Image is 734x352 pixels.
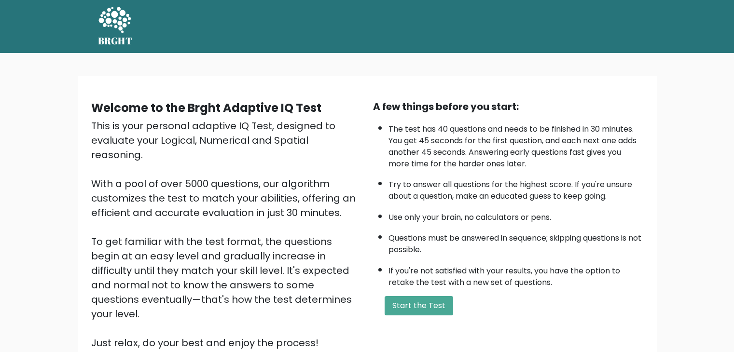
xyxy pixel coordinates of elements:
[388,174,643,202] li: Try to answer all questions for the highest score. If you're unsure about a question, make an edu...
[388,119,643,170] li: The test has 40 questions and needs to be finished in 30 minutes. You get 45 seconds for the firs...
[388,260,643,288] li: If you're not satisfied with your results, you have the option to retake the test with a new set ...
[91,100,321,116] b: Welcome to the Brght Adaptive IQ Test
[388,228,643,256] li: Questions must be answered in sequence; skipping questions is not possible.
[388,207,643,223] li: Use only your brain, no calculators or pens.
[98,4,133,49] a: BRGHT
[91,119,361,350] div: This is your personal adaptive IQ Test, designed to evaluate your Logical, Numerical and Spatial ...
[98,35,133,47] h5: BRGHT
[373,99,643,114] div: A few things before you start:
[385,296,453,315] button: Start the Test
